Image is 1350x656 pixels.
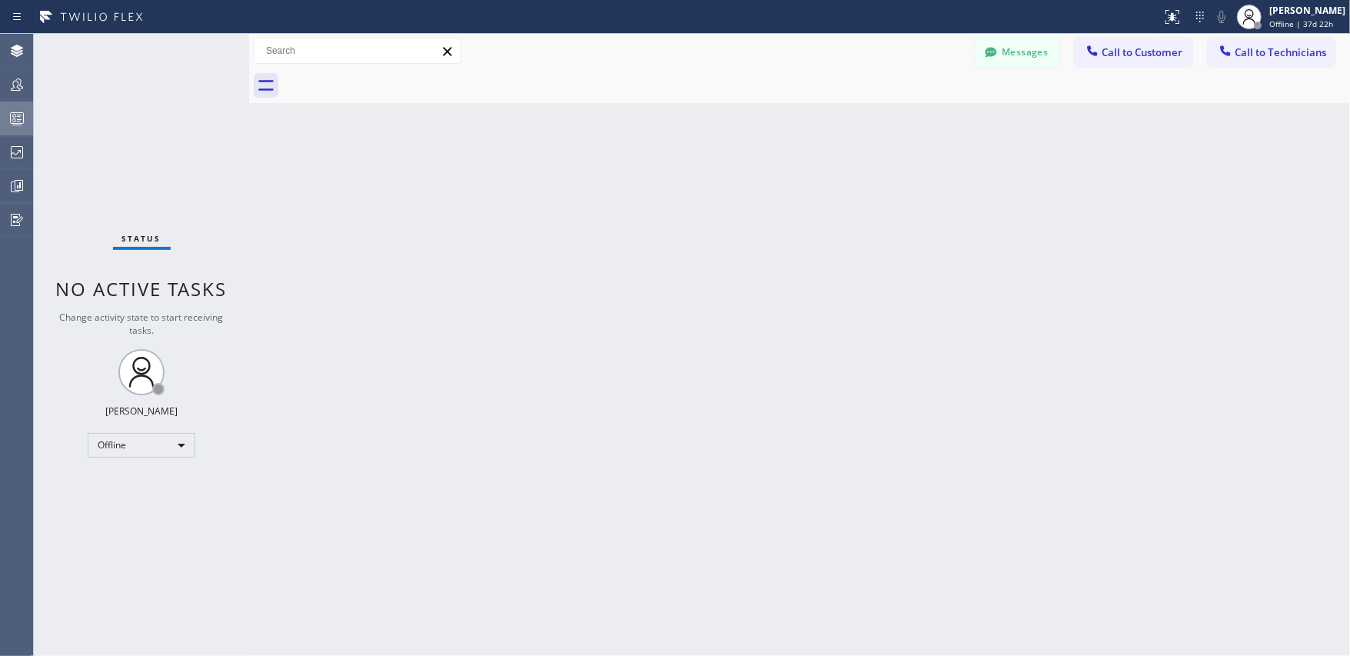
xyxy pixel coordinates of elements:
button: Mute [1211,6,1232,28]
button: Call to Customer [1075,38,1192,67]
span: Status [122,233,161,244]
span: Call to Technicians [1235,45,1326,59]
span: No active tasks [56,276,228,301]
span: Offline | 37d 22h [1269,18,1333,29]
div: [PERSON_NAME] [1269,4,1345,17]
span: Change activity state to start receiving tasks. [60,311,224,337]
div: Offline [88,433,195,458]
div: [PERSON_NAME] [105,405,178,418]
input: Search [254,38,461,63]
span: Call to Customer [1102,45,1182,59]
button: Call to Technicians [1208,38,1335,67]
button: Messages [975,38,1059,67]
